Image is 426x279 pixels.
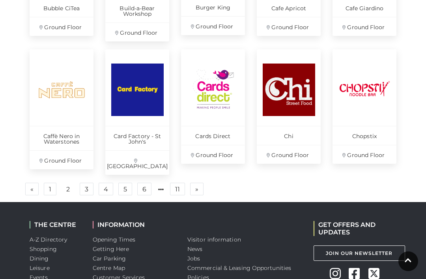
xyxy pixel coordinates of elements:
[181,126,245,145] p: Cards Direct
[105,126,169,150] p: Card Factory - St John's
[195,186,198,192] span: »
[187,245,202,253] a: News
[257,145,321,164] p: Ground Floor
[30,264,50,272] a: Leisure
[93,255,126,262] a: Car Parking
[30,17,93,36] p: Ground Floor
[187,264,291,272] a: Commercial & Leasing Opportunities
[105,22,169,41] p: Ground Floor
[30,126,93,150] p: Caffè Nero in Waterstones
[80,183,93,195] a: 3
[30,255,49,262] a: Dining
[333,17,396,36] p: Ground Floor
[30,221,81,228] h2: THE CENTRE
[314,245,405,261] a: Join Our Newsletter
[257,49,321,164] a: Chi Ground Floor
[105,49,169,175] a: Card Factory - St John's [GEOGRAPHIC_DATA]
[44,183,56,195] a: 1
[93,236,135,243] a: Opening Times
[30,245,57,253] a: Shopping
[30,186,34,192] span: «
[62,183,75,196] a: 2
[333,145,396,164] p: Ground Floor
[187,255,200,262] a: Jobs
[181,49,245,164] a: Cards Direct Ground Floor
[93,264,125,272] a: Centre Map
[118,183,132,195] a: 5
[257,126,321,145] p: Chi
[25,183,39,195] a: Previous
[99,183,113,195] a: 4
[30,49,93,169] a: Caffè Nero in Waterstones Ground Floor
[333,126,396,145] p: Chopstix
[181,16,245,35] p: Ground Floor
[93,221,176,228] h2: INFORMATION
[181,145,245,164] p: Ground Floor
[314,221,396,236] h2: GET OFFERS AND UPDATES
[190,183,204,195] a: Next
[93,245,129,253] a: Getting Here
[187,236,241,243] a: Visitor information
[170,183,185,195] a: 11
[105,150,169,175] p: [GEOGRAPHIC_DATA]
[30,236,67,243] a: A-Z Directory
[30,150,93,169] p: Ground Floor
[257,17,321,36] p: Ground Floor
[333,49,396,164] a: Chopstix Ground Floor
[137,183,151,195] a: 6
